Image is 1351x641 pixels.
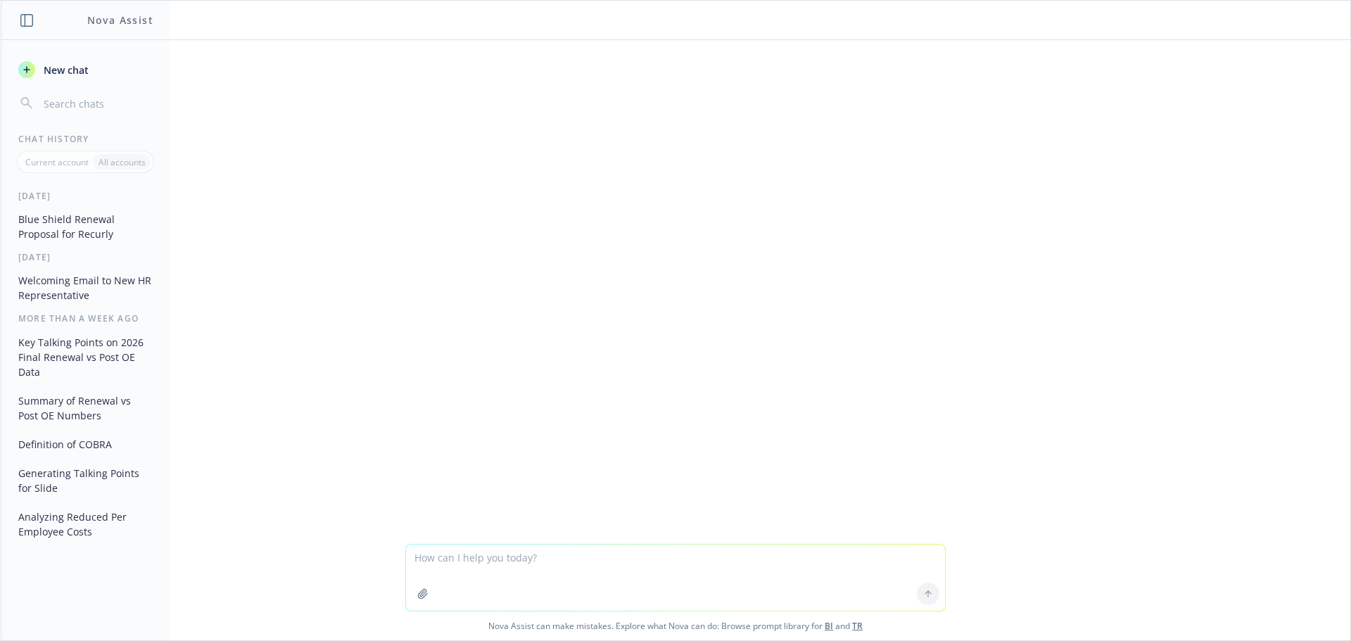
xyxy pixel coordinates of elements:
[6,611,1345,640] span: Nova Assist can make mistakes. Explore what Nova can do: Browse prompt library for and
[852,620,863,632] a: TR
[41,94,153,113] input: Search chats
[13,505,158,543] button: Analyzing Reduced Per Employee Costs
[1,190,170,202] div: [DATE]
[13,331,158,383] button: Key Talking Points on 2026 Final Renewal vs Post OE Data
[99,156,146,168] p: All accounts
[13,389,158,427] button: Summary of Renewal vs Post OE Numbers
[1,251,170,263] div: [DATE]
[13,462,158,500] button: Generating Talking Points for Slide
[825,620,833,632] a: BI
[1,133,170,145] div: Chat History
[1,312,170,324] div: More than a week ago
[13,208,158,246] button: Blue Shield Renewal Proposal for Recurly
[13,57,158,82] button: New chat
[41,63,89,77] span: New chat
[13,433,158,456] button: Definition of COBRA
[13,269,158,307] button: Welcoming Email to New HR Representative
[25,156,89,168] p: Current account
[87,13,153,27] h1: Nova Assist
